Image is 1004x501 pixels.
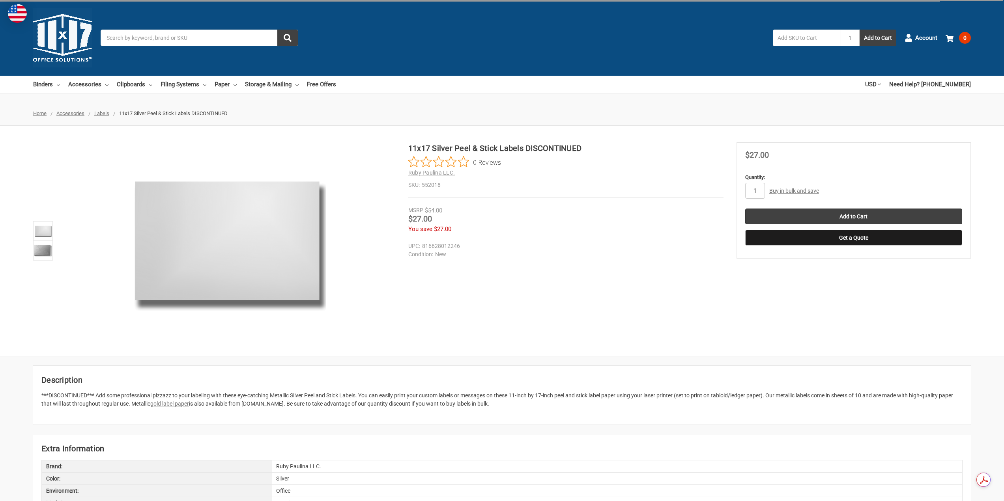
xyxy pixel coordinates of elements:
[408,206,423,214] div: MSRP
[307,76,336,93] a: Free Offers
[408,242,720,250] dd: 816628012246
[915,34,937,43] span: Account
[34,242,52,259] img: 11x17 Silver Peel & Stick Labels DISCONTINUED
[42,485,272,497] div: Environment:
[773,30,841,46] input: Add SKU to Cart
[117,76,152,93] a: Clipboards
[161,76,206,93] a: Filing Systems
[408,156,501,168] button: Rated 0 out of 5 stars from 0 reviews. Jump to reviews.
[745,173,962,181] label: Quantity:
[42,460,272,472] div: Brand:
[425,207,442,214] span: $54.00
[745,209,962,224] input: Add to Cart
[33,76,60,93] a: Binders
[129,142,326,339] img: 11x17 Silver Peel & Stick Labels
[408,181,724,189] dd: 552018
[94,110,109,116] a: Labels
[905,28,937,48] a: Account
[34,222,52,240] img: 11x17 Silver Peel & Stick Labels
[434,225,451,233] span: $27.00
[56,110,84,116] a: Accessories
[408,250,433,259] dt: Condition:
[408,181,420,189] dt: SKU:
[41,443,963,454] h2: Extra Information
[8,4,27,23] img: duty and tax information for United States
[272,473,962,484] div: Silver
[33,8,92,67] img: 11x17.com
[889,76,971,93] a: Need Help? [PHONE_NUMBER]
[860,30,896,46] button: Add to Cart
[408,225,432,233] span: You save
[68,76,108,93] a: Accessories
[745,150,769,160] span: $27.00
[408,214,432,223] span: $27.00
[769,188,819,194] a: Buy in bulk and save
[408,169,455,176] a: Ruby Paulina LLC.
[101,30,298,46] input: Search by keyword, brand or SKU
[959,32,971,44] span: 0
[408,242,420,250] dt: UPC:
[272,460,962,472] div: Ruby Paulina LLC.
[245,76,299,93] a: Storage & Mailing
[150,400,189,407] a: gold label paper
[946,28,971,48] a: 0
[865,76,881,93] a: USD
[33,110,47,116] a: Home
[408,250,720,259] dd: New
[745,230,962,246] button: Get a Quote
[215,76,237,93] a: Paper
[473,156,501,168] span: 0 Reviews
[119,110,228,116] span: 11x17 Silver Peel & Stick Labels DISCONTINUED
[408,142,724,154] h1: 11x17 Silver Peel & Stick Labels DISCONTINUED
[41,391,963,408] p: ***DISCONTINUED*** Add some professional pizzazz to your labeling with these eye-catching Metalli...
[42,473,272,484] div: Color:
[41,374,963,386] h2: Description
[272,485,962,497] div: Office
